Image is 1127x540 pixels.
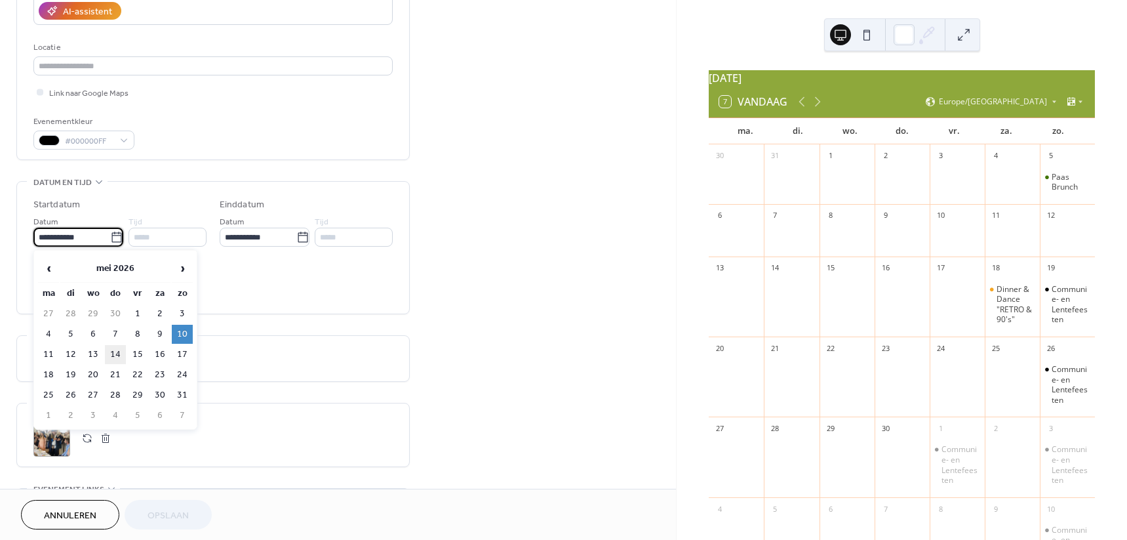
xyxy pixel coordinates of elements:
[879,421,893,436] div: 30
[934,341,948,356] div: 24
[989,209,1003,223] div: 11
[149,304,170,323] td: 2
[1040,444,1095,485] div: Communie- en Lentefeesten
[60,325,81,344] td: 5
[38,406,59,425] td: 1
[768,209,782,223] div: 7
[38,304,59,323] td: 27
[33,483,104,497] span: Evenement links
[172,325,193,344] td: 10
[823,209,838,223] div: 8
[149,325,170,344] td: 9
[38,345,59,364] td: 11
[33,176,92,190] span: Datum en tijd
[1040,364,1095,405] div: Communie- en Lentefeesten
[989,502,1003,516] div: 9
[768,149,782,163] div: 31
[83,365,104,384] td: 20
[105,304,126,323] td: 30
[823,421,838,436] div: 29
[39,255,58,281] span: ‹
[713,421,727,436] div: 27
[38,365,59,384] td: 18
[1032,118,1084,144] div: zo.
[172,345,193,364] td: 17
[149,386,170,405] td: 30
[38,284,59,303] th: ma
[768,261,782,276] div: 14
[83,386,104,405] td: 27
[172,406,193,425] td: 7
[60,284,81,303] th: di
[934,209,948,223] div: 10
[315,215,328,229] span: Tijd
[934,421,948,436] div: 1
[83,406,104,425] td: 3
[33,41,390,54] div: Locatie
[149,284,170,303] th: za
[713,341,727,356] div: 20
[220,215,244,229] span: Datum
[713,502,727,516] div: 4
[105,284,126,303] th: do
[876,118,928,144] div: do.
[713,209,727,223] div: 6
[1044,502,1058,516] div: 10
[172,304,193,323] td: 3
[934,502,948,516] div: 8
[33,215,58,229] span: Datum
[105,406,126,425] td: 4
[997,284,1035,325] div: Dinner & Dance "RETRO & 90's"
[63,5,112,19] div: AI-assistent
[939,98,1047,106] span: Europe/[GEOGRAPHIC_DATA]
[83,345,104,364] td: 13
[823,149,838,163] div: 1
[768,502,782,516] div: 5
[60,304,81,323] td: 28
[33,198,80,212] div: Startdatum
[879,209,893,223] div: 9
[823,341,838,356] div: 22
[879,261,893,276] div: 16
[934,149,948,163] div: 3
[33,420,70,457] div: ;
[127,406,148,425] td: 5
[823,502,838,516] div: 6
[823,261,838,276] div: 15
[127,304,148,323] td: 1
[149,365,170,384] td: 23
[220,198,264,212] div: Einddatum
[172,365,193,384] td: 24
[105,345,126,364] td: 14
[65,135,113,148] span: #000000FF
[127,386,148,405] td: 29
[60,345,81,364] td: 12
[172,255,192,281] span: ›
[1052,444,1090,485] div: Communie- en Lentefeesten
[60,255,170,283] th: mei 2026
[768,341,782,356] div: 21
[60,386,81,405] td: 26
[930,444,985,485] div: Communie- en Lentefeesten
[127,325,148,344] td: 8
[1052,364,1090,405] div: Communie- en Lentefeesten
[38,325,59,344] td: 4
[713,261,727,276] div: 13
[1040,172,1095,192] div: Paas Brunch
[44,509,96,523] span: Annuleren
[1044,261,1058,276] div: 19
[172,284,193,303] th: zo
[38,386,59,405] td: 25
[772,118,824,144] div: di.
[1044,341,1058,356] div: 26
[1044,149,1058,163] div: 5
[709,70,1095,86] div: [DATE]
[928,118,980,144] div: vr.
[879,341,893,356] div: 23
[33,115,132,129] div: Evenementkleur
[1052,172,1090,192] div: Paas Brunch
[980,118,1033,144] div: za.
[1044,421,1058,436] div: 3
[941,444,979,485] div: Communie- en Lentefeesten
[172,386,193,405] td: 31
